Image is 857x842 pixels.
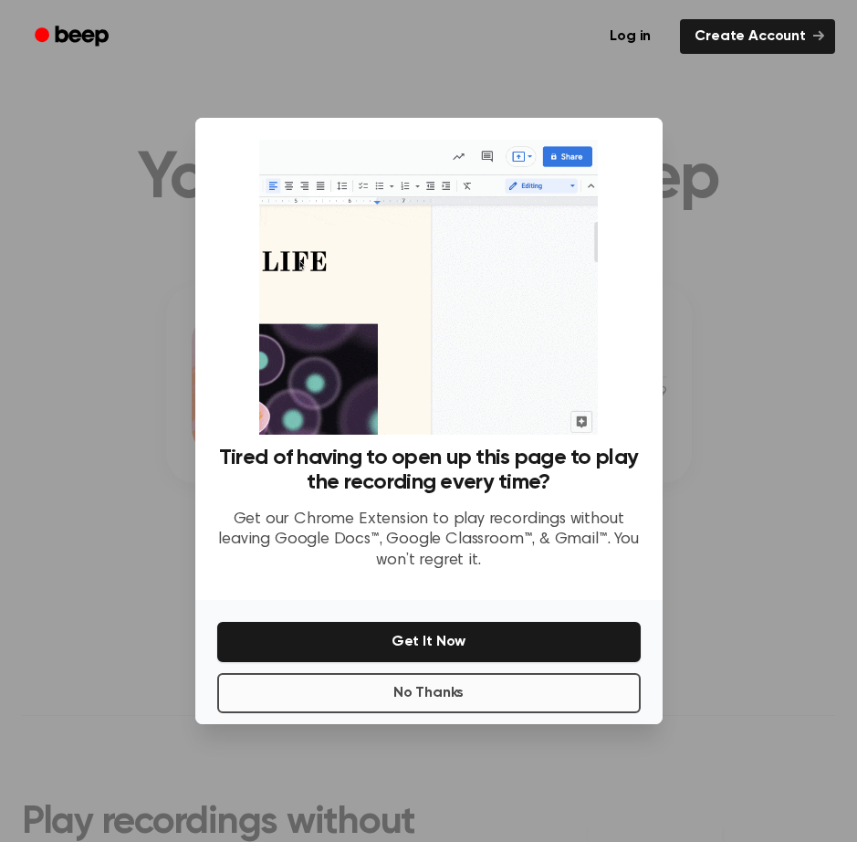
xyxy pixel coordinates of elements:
[217,622,641,662] button: Get It Now
[217,510,641,572] p: Get our Chrome Extension to play recordings without leaving Google Docs™, Google Classroom™, & Gm...
[217,673,641,713] button: No Thanks
[217,446,641,495] h3: Tired of having to open up this page to play the recording every time?
[680,19,835,54] a: Create Account
[591,16,669,58] a: Log in
[22,19,125,55] a: Beep
[259,140,598,435] img: Beep extension in action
